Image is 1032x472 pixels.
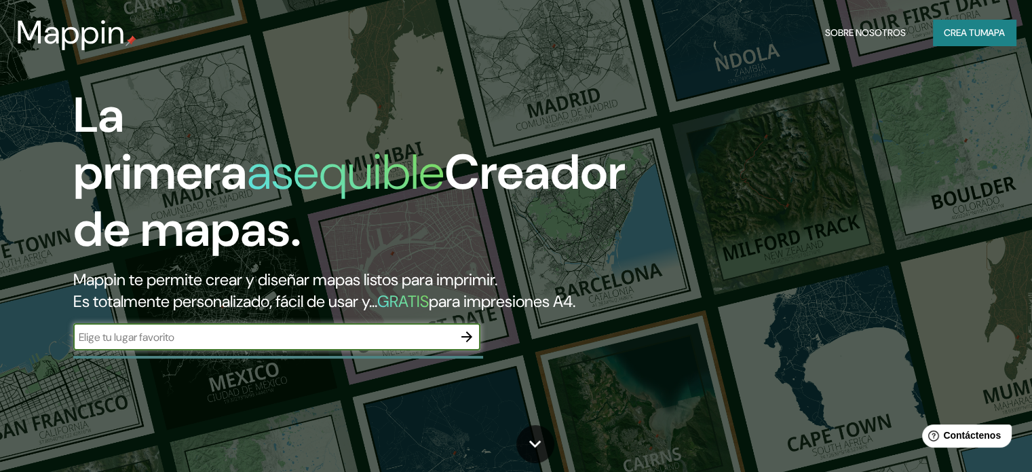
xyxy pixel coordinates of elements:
[73,329,453,345] input: Elige tu lugar favorito
[73,269,497,290] font: Mappin te permite crear y diseñar mapas listos para imprimir.
[73,291,377,312] font: Es totalmente personalizado, fácil de usar y...
[933,20,1016,46] button: Crea tumapa
[429,291,575,312] font: para impresiones A4.
[820,20,911,46] button: Sobre nosotros
[73,84,247,204] font: La primera
[377,291,429,312] font: GRATIS
[944,26,980,39] font: Crea tu
[126,35,136,46] img: pin de mapeo
[16,11,126,54] font: Mappin
[73,141,626,261] font: Creador de mapas.
[247,141,444,204] font: asequible
[980,26,1005,39] font: mapa
[911,419,1017,457] iframe: Lanzador de widgets de ayuda
[825,26,906,39] font: Sobre nosotros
